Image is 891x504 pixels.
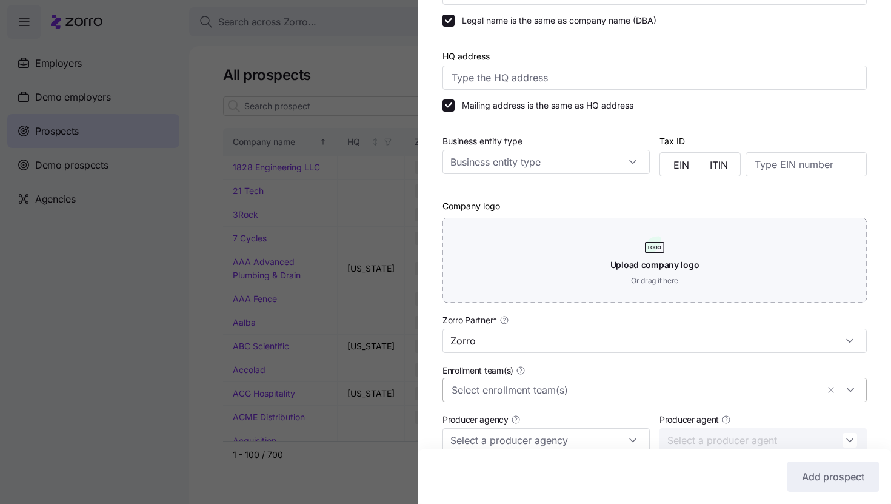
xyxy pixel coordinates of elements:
span: EIN [673,160,689,170]
input: Select a producer agency [442,428,650,452]
label: Business entity type [442,135,522,148]
label: HQ address [442,50,490,63]
input: Select a partner [442,329,867,353]
input: Type EIN number [746,152,867,176]
label: Company logo [442,200,500,213]
span: Zorro Partner * [442,314,497,326]
input: Type the HQ address [442,66,867,90]
input: Business entity type [442,150,650,174]
label: Legal name is the same as company name (DBA) [455,15,656,27]
label: Mailing address is the same as HQ address [455,99,633,112]
button: Add prospect [787,462,879,492]
input: Select a producer agent [659,428,867,452]
span: Producer agent [659,414,719,426]
input: Select enrollment team(s) [452,382,818,398]
span: ITIN [710,160,728,170]
span: Add prospect [802,469,864,484]
label: Tax ID [659,135,685,148]
span: Producer agency [442,414,509,426]
span: Enrollment team(s) [442,365,513,377]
